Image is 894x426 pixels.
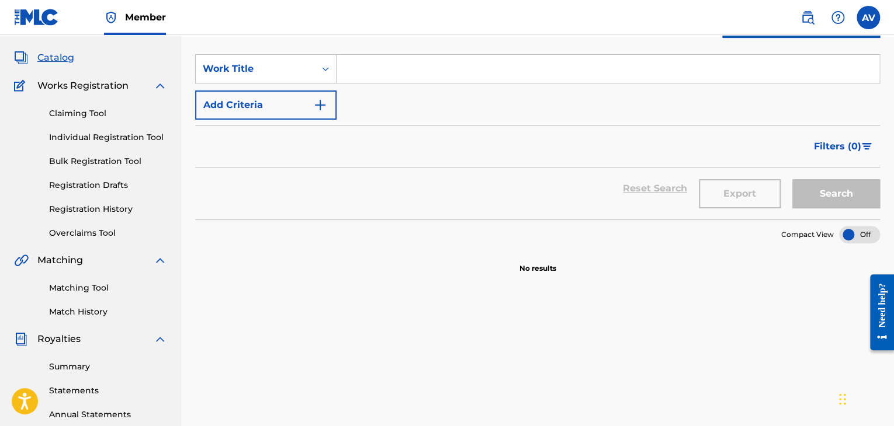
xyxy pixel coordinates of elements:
[49,282,167,294] a: Matching Tool
[781,229,834,240] span: Compact View
[49,179,167,191] a: Registration Drafts
[203,62,308,76] div: Work Title
[14,51,28,65] img: Catalog
[153,332,167,346] img: expand
[125,11,166,24] span: Member
[49,361,167,373] a: Summary
[814,139,861,153] span: Filters ( 0 )
[14,332,28,346] img: Royalties
[37,332,81,346] span: Royalties
[153,253,167,267] img: expand
[49,306,167,318] a: Match History
[14,79,29,93] img: Works Registration
[49,385,167,397] a: Statements
[862,143,872,150] img: filter
[14,9,59,26] img: MLC Logo
[313,98,327,112] img: 9d2ae6d4665cec9f34b9.svg
[796,6,819,29] a: Public Search
[49,227,167,239] a: Overclaims Tool
[195,54,880,219] form: Search Form
[14,51,74,65] a: CatalogCatalog
[826,6,850,29] div: Help
[49,155,167,167] a: Bulk Registration Tool
[801,11,815,25] img: search
[104,11,118,25] img: Top Rightsholder
[857,6,880,29] div: User Menu
[49,408,167,421] a: Annual Statements
[153,79,167,93] img: expand
[839,382,846,417] div: Drag
[14,23,85,37] a: SummarySummary
[195,90,337,120] button: Add Criteria
[861,266,894,359] iframe: Resource Center
[37,253,83,267] span: Matching
[14,253,29,267] img: Matching
[49,131,167,144] a: Individual Registration Tool
[49,107,167,120] a: Claiming Tool
[807,132,880,161] button: Filters (0)
[831,11,845,25] img: help
[37,51,74,65] span: Catalog
[836,370,894,426] iframe: Chat Widget
[37,79,129,93] span: Works Registration
[519,249,556,274] p: No results
[49,203,167,215] a: Registration History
